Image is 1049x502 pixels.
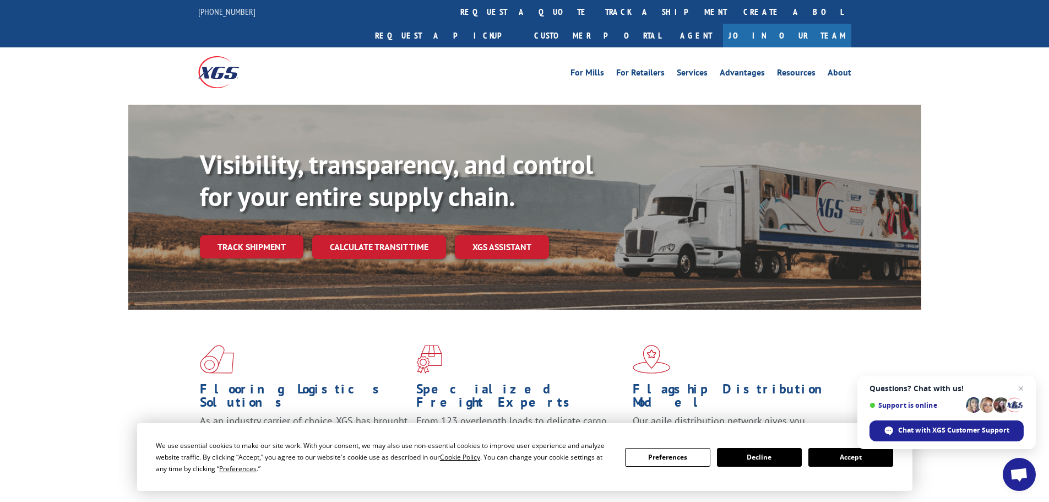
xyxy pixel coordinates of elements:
a: Calculate transit time [312,235,446,259]
button: Preferences [625,448,710,467]
a: Advantages [720,68,765,80]
span: Our agile distribution network gives you nationwide inventory management on demand. [633,414,835,440]
h1: Flagship Distribution Model [633,382,841,414]
a: Open chat [1003,458,1036,491]
p: From 123 overlength loads to delicate cargo, our experienced staff knows the best way to move you... [416,414,624,463]
span: Support is online [869,401,962,409]
a: About [828,68,851,80]
span: Cookie Policy [440,452,480,462]
img: xgs-icon-flagship-distribution-model-red [633,345,671,374]
a: Customer Portal [526,24,669,47]
a: XGS ASSISTANT [455,235,549,259]
a: Request a pickup [367,24,526,47]
a: [PHONE_NUMBER] [198,6,256,17]
a: Agent [669,24,723,47]
button: Accept [808,448,893,467]
span: Questions? Chat with us! [869,384,1024,393]
span: Preferences [219,464,257,473]
a: For Retailers [616,68,665,80]
a: Resources [777,68,816,80]
b: Visibility, transparency, and control for your entire supply chain. [200,147,593,213]
div: Cookie Consent Prompt [137,423,912,491]
h1: Flooring Logistics Solutions [200,382,408,414]
span: Chat with XGS Customer Support [869,420,1024,441]
a: Join Our Team [723,24,851,47]
div: We use essential cookies to make our site work. With your consent, we may also use non-essential ... [156,440,612,474]
h1: Specialized Freight Experts [416,382,624,414]
img: xgs-icon-total-supply-chain-intelligence-red [200,345,234,374]
a: Track shipment [200,235,303,258]
img: xgs-icon-focused-on-flooring-red [416,345,442,374]
span: As an industry carrier of choice, XGS has brought innovation and dedication to flooring logistics... [200,414,407,454]
a: For Mills [570,68,604,80]
button: Decline [717,448,802,467]
a: Services [677,68,708,80]
span: Chat with XGS Customer Support [898,425,1009,435]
